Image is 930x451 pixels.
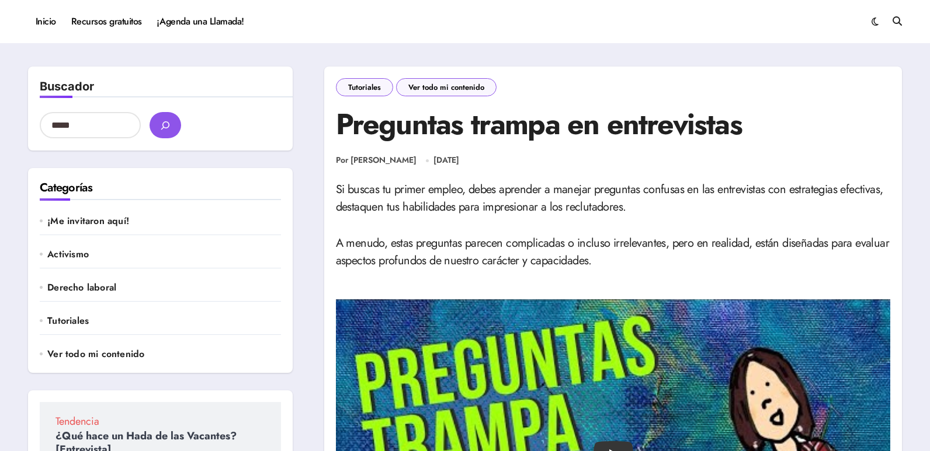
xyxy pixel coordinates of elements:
a: [DATE] [433,155,459,166]
h2: Categorías [40,180,281,196]
p: A menudo, estas preguntas parecen complicadas o incluso irrelevantes, pero en realidad, están dis... [336,235,890,270]
a: Activismo [47,248,280,261]
time: [DATE] [433,154,459,166]
a: Tutoriales [47,314,280,327]
h1: Preguntas trampa en entrevistas [336,105,890,143]
label: Buscador [40,79,94,93]
a: Ver todo mi contenido [396,78,497,96]
a: Inicio [28,6,64,37]
a: Tutoriales [336,78,393,96]
a: Ver todo mi contenido [47,348,280,361]
p: Si buscas tu primer empleo, debes aprender a manejar preguntas confusas en las entrevistas con es... [336,181,890,216]
button: buscar [150,112,181,138]
a: ¡Me invitaron aquí! [47,215,280,228]
a: Derecho laboral [47,281,280,294]
a: Recursos gratuitos [64,6,150,37]
a: Por [PERSON_NAME] [336,155,417,166]
a: ¡Agenda una Llamada! [150,6,252,37]
span: Tendencia [55,416,265,426]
